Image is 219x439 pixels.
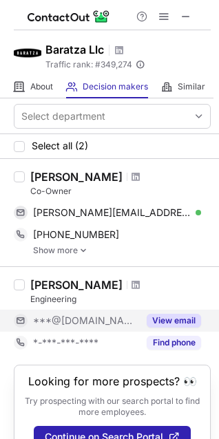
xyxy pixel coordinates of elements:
[28,8,110,25] img: ContactOut v5.3.10
[33,228,119,241] span: [PHONE_NUMBER]
[33,206,191,219] span: [PERSON_NAME][EMAIL_ADDRESS][DOMAIN_NAME]
[45,60,132,69] span: Traffic rank: # 349,274
[147,314,201,328] button: Reveal Button
[79,246,87,255] img: -
[30,185,211,197] div: Co-Owner
[30,293,211,306] div: Engineering
[30,278,123,292] div: [PERSON_NAME]
[21,109,105,123] div: Select department
[45,41,104,58] h1: Baratza Llc
[32,140,88,151] span: Select all (2)
[30,81,53,92] span: About
[14,39,41,67] img: 6460ee8345a32eee52e9a5116570cd5e
[30,170,123,184] div: [PERSON_NAME]
[33,246,211,255] a: Show more
[24,396,200,418] p: Try prospecting with our search portal to find more employees.
[178,81,205,92] span: Similar
[83,81,148,92] span: Decision makers
[33,314,138,327] span: ***@[DOMAIN_NAME]
[28,375,197,387] header: Looking for more prospects? 👀
[147,336,201,350] button: Reveal Button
